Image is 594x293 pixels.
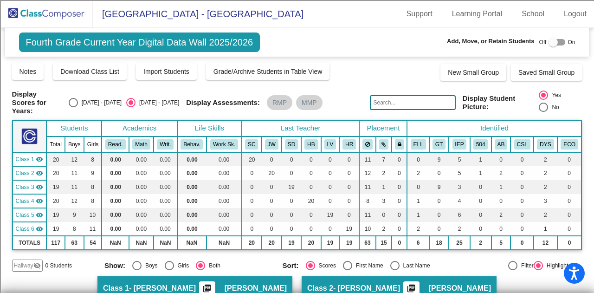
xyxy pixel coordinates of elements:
[102,180,129,194] td: 0.00
[534,137,557,152] th: Dyslexia
[557,194,582,208] td: 0
[491,152,511,166] td: 0
[557,137,582,152] th: Economically Disadvantaged
[4,206,590,214] div: SAVE AND GO HOME
[392,137,407,152] th: Keep with teacher
[13,222,47,236] td: Heather Rasmussen - Rassmussen
[370,95,455,110] input: Search...
[154,236,177,250] td: NaN
[282,152,301,166] td: 0
[557,180,582,194] td: 0
[4,62,590,71] div: Move To ...
[470,208,491,222] td: 0
[36,169,43,177] mat-icon: visibility
[102,166,129,180] td: 0.00
[206,63,330,80] button: Grade/Archive Students in Table View
[84,236,102,250] td: 54
[534,194,557,208] td: 3
[282,194,301,208] td: 0
[262,152,282,166] td: 0
[449,236,470,250] td: 25
[557,222,582,236] td: 0
[510,152,534,166] td: 0
[321,166,339,180] td: 0
[470,222,491,236] td: 0
[13,152,47,166] td: Shaska Crabtree - Crabtree
[16,225,34,233] span: Class 6
[339,137,359,152] th: Heather Rasmussen
[359,120,407,137] th: Placement
[242,236,261,250] td: 20
[342,139,356,150] button: HR
[301,222,321,236] td: 0
[392,166,407,180] td: 0
[407,120,581,137] th: Identified
[65,180,84,194] td: 11
[84,137,102,152] th: Girls
[78,98,122,107] div: [DATE] - [DATE]
[16,211,34,219] span: Class 5
[154,180,177,194] td: 0.00
[321,236,339,250] td: 19
[242,166,261,180] td: 0
[4,281,590,289] div: WEBSITE
[539,38,547,46] span: Off
[4,137,590,146] div: Newspaper
[491,222,511,236] td: 0
[324,139,336,150] button: LV
[440,64,506,81] button: New Small Group
[534,166,557,180] td: 2
[154,222,177,236] td: 0.00
[321,152,339,166] td: 0
[339,222,359,236] td: 19
[4,154,590,163] div: Visual Art
[129,222,154,236] td: 0.00
[84,208,102,222] td: 10
[36,211,43,219] mat-icon: visibility
[262,236,282,250] td: 20
[429,208,449,222] td: 0
[13,194,47,208] td: Heather Brown - Brown
[154,194,177,208] td: 0.00
[470,194,491,208] td: 0
[449,152,470,166] td: 5
[282,180,301,194] td: 19
[282,222,301,236] td: 0
[514,139,530,150] button: CSL
[376,222,392,236] td: 2
[36,156,43,163] mat-icon: visibility
[16,183,34,191] span: Class 3
[262,222,282,236] td: 0
[177,152,207,166] td: 0.00
[65,236,84,250] td: 63
[448,69,499,76] span: New Small Group
[407,194,429,208] td: 1
[4,112,590,121] div: Search for Source
[407,152,429,166] td: 0
[19,33,260,52] span: Fourth Grade Current Year Digital Data Wall 2025/2026
[4,231,590,239] div: Home
[557,208,582,222] td: 0
[392,236,407,250] td: 0
[13,180,47,194] td: Sarah Dixon - Dixon
[60,68,119,75] span: Download Class List
[359,194,375,208] td: 8
[470,152,491,166] td: 1
[510,194,534,208] td: 0
[177,166,207,180] td: 0.00
[36,225,43,233] mat-icon: visibility
[339,180,359,194] td: 0
[46,120,102,137] th: Students
[449,137,470,152] th: Individualized Education Plan
[181,139,203,150] button: Behav.
[132,139,150,150] button: Math
[407,236,429,250] td: 6
[65,222,84,236] td: 8
[411,139,426,150] button: ELL
[491,180,511,194] td: 1
[534,180,557,194] td: 2
[376,166,392,180] td: 2
[392,180,407,194] td: 0
[4,20,590,29] div: Move To ...
[12,90,62,115] span: Display Scores for Years:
